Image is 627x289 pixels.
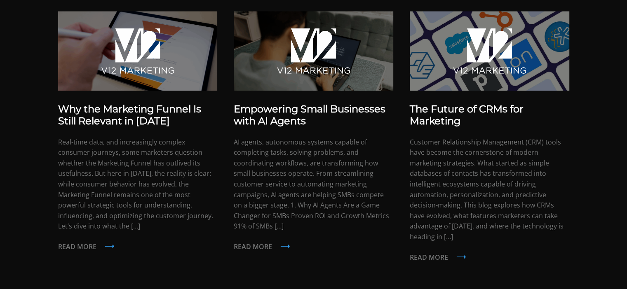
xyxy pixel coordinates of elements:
p: Read more [410,252,569,263]
p: Real-time data, and increasingly complex consumer journeys, some marketers question whether the M... [58,137,218,232]
h3: Empowering Small Businesses with AI Agents [234,103,393,127]
a: Empowering Small Businesses with AI Agents AI agents, autonomous systems capable of completing ta... [234,12,393,263]
h3: Why the Marketing Funnel Is Still Relevant in [DATE] [58,103,218,127]
a: The Future of CRMs for Marketing Customer Relationship Management (CRM) tools have become the cor... [410,12,569,263]
p: Read more [58,242,218,252]
img: AI Agents 2025 [234,12,393,91]
p: Read more [234,242,393,252]
p: AI agents, autonomous systems capable of completing tasks, solving problems, and coordinating wor... [234,137,393,232]
p: Customer Relationship Management (CRM) tools have become the cornerstone of modern marketing stra... [410,137,569,242]
iframe: Chat Widget [586,249,627,289]
img: CRM Tool [410,12,569,91]
h3: The Future of CRMs for Marketing [410,103,569,127]
a: Why the Marketing Funnel Is Still Relevant in [DATE] Real-time data, and increasingly complex con... [58,12,218,263]
img: Marketing Funnel Strategies [58,12,218,91]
